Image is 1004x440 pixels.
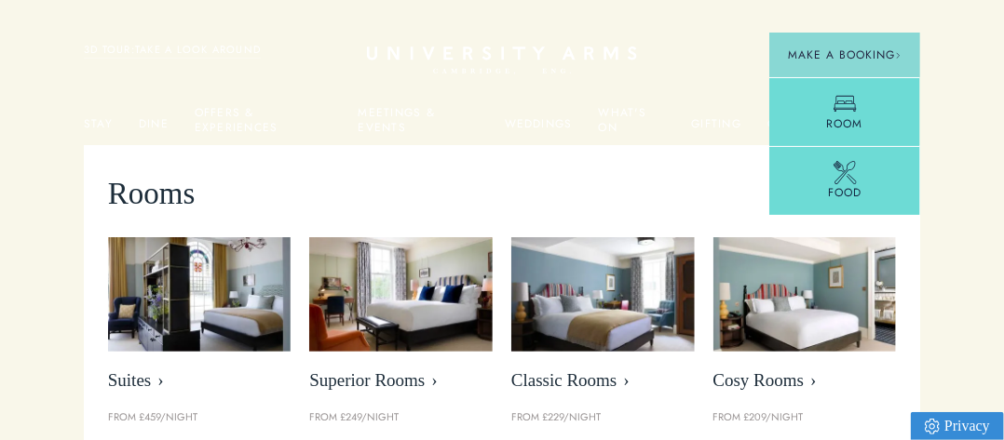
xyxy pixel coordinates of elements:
a: Food [769,146,920,215]
img: image-21e87f5add22128270780cf7737b92e839d7d65d-400x250-jpg [108,237,292,352]
a: Weddings [505,117,573,141]
a: Meetings & Events [358,106,478,145]
a: Room [769,77,920,146]
p: From £459/night [108,409,292,426]
span: Room [827,115,863,132]
a: Dine [139,117,169,141]
span: Rooms [108,169,196,219]
p: From £249/night [309,409,493,426]
button: Make a BookingArrow icon [769,33,920,77]
img: Privacy [925,419,940,434]
p: From £209/night [713,409,897,426]
a: 3D TOUR:TAKE A LOOK AROUND [84,42,262,59]
a: Stay [84,117,113,141]
a: Home [367,47,637,75]
img: image-7eccef6fe4fe90343db89eb79f703814c40db8b4-400x250-jpg [511,237,695,352]
a: image-0c4e569bfe2498b75de12d7d88bf10a1f5f839d4-400x250-jpg Cosy Rooms [713,237,897,401]
span: Cosy Rooms [713,370,897,392]
img: image-5bdf0f703dacc765be5ca7f9d527278f30b65e65-400x250-jpg [309,237,493,352]
span: Food [828,184,862,201]
a: What's On [599,106,666,145]
a: image-5bdf0f703dacc765be5ca7f9d527278f30b65e65-400x250-jpg Superior Rooms [309,237,493,401]
span: Superior Rooms [309,370,493,392]
img: Arrow icon [895,52,902,59]
img: image-0c4e569bfe2498b75de12d7d88bf10a1f5f839d4-400x250-jpg [713,237,897,352]
a: Privacy [911,412,1004,440]
a: Gifting [691,117,741,141]
a: image-21e87f5add22128270780cf7737b92e839d7d65d-400x250-jpg Suites [108,237,292,401]
span: Classic Rooms [511,370,695,392]
a: Offers & Experiences [195,106,332,145]
span: Make a Booking [788,47,902,63]
p: From £229/night [511,409,695,426]
a: image-7eccef6fe4fe90343db89eb79f703814c40db8b4-400x250-jpg Classic Rooms [511,237,695,401]
span: Suites [108,370,292,392]
a: Careers [767,117,823,141]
